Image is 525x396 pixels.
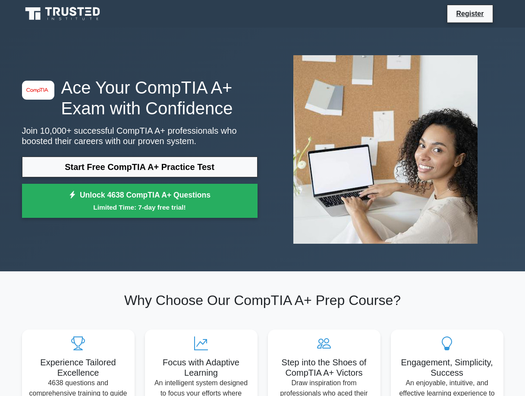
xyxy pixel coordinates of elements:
h5: Engagement, Simplicity, Success [398,357,497,378]
p: Join 10,000+ successful CompTIA A+ professionals who boosted their careers with our proven system. [22,126,258,146]
h5: Experience Tailored Excellence [29,357,128,378]
a: Register [451,8,489,19]
h1: Ace Your CompTIA A+ Exam with Confidence [22,77,258,119]
h5: Focus with Adaptive Learning [152,357,251,378]
h2: Why Choose Our CompTIA A+ Prep Course? [22,292,503,308]
a: Unlock 4638 CompTIA A+ QuestionsLimited Time: 7-day free trial! [22,184,258,218]
h5: Step into the Shoes of CompTIA A+ Victors [275,357,374,378]
small: Limited Time: 7-day free trial! [33,202,247,212]
a: Start Free CompTIA A+ Practice Test [22,157,258,177]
